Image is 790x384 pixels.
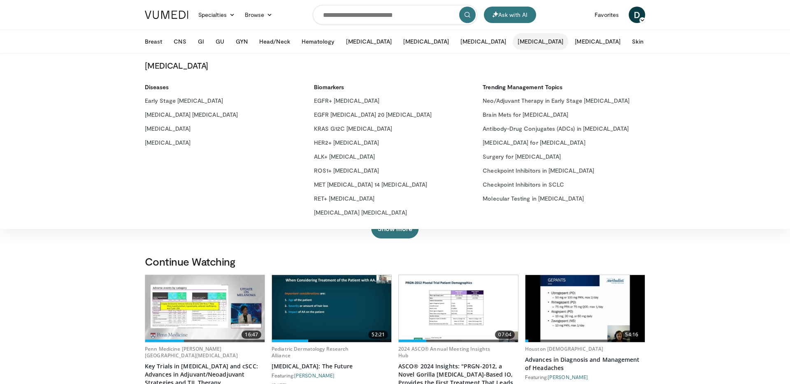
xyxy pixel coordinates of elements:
[513,33,568,50] button: [MEDICAL_DATA]
[570,33,625,50] button: [MEDICAL_DATA]
[169,33,191,50] button: CNS
[242,331,261,339] span: 16:47
[272,275,391,342] img: 2c15cfd9-7da1-4d86-8d60-6f87868aee54.620x360_q85_upscale.jpg
[240,7,278,23] a: Browse
[478,94,640,107] a: Neo/Adjuvant Therapy in Early Stage [MEDICAL_DATA]
[478,192,640,205] a: Molecular Testing in [MEDICAL_DATA]
[590,7,624,23] a: Favorites
[140,94,302,107] a: Early Stage [MEDICAL_DATA]
[140,33,167,50] button: Breast
[211,33,229,50] button: GU
[399,275,518,342] a: 07:04
[478,122,640,135] a: Antibody-Drug Conjugates (ADCs) in [MEDICAL_DATA]
[399,275,518,342] img: 369b2f32-74e1-478a-af52-5fdba8406a22.620x360_q85_upscale.jpg
[341,33,397,50] button: [MEDICAL_DATA]
[254,33,295,50] button: Head/Neck
[145,275,265,342] a: 16:47
[314,83,476,91] h5: Biomarkers
[272,345,349,359] a: Pediatric Dermatology Research Alliance
[145,275,265,342] img: ee7581b8-65d0-40ed-b062-1388231d7a30.620x360_q85_upscale.jpg
[145,345,238,359] a: Penn Medicine [PERSON_NAME][GEOGRAPHIC_DATA][MEDICAL_DATA]
[309,178,472,191] a: MET [MEDICAL_DATA] 14 [MEDICAL_DATA]
[495,331,515,339] span: 07:04
[483,83,645,91] h5: Trending Management Topics
[622,331,641,339] span: 54:16
[140,122,302,135] a: [MEDICAL_DATA]
[193,7,240,23] a: Specialties
[297,33,340,50] button: Hematology
[525,374,645,380] div: Featuring:
[398,33,454,50] button: [MEDICAL_DATA]
[525,275,645,342] a: 54:16
[478,150,640,163] a: Surgery for [MEDICAL_DATA]
[368,331,388,339] span: 52:21
[309,136,472,149] a: HER2+ [MEDICAL_DATA]
[309,94,472,107] a: EGFR+ [MEDICAL_DATA]
[140,136,302,149] a: [MEDICAL_DATA]
[309,192,472,205] a: RET+ [MEDICAL_DATA]
[309,164,472,177] a: ROS1+ [MEDICAL_DATA]
[478,178,640,191] a: Checkpoint Inhibitors in SCLC
[272,372,392,379] div: Featuring:
[455,33,511,50] button: [MEDICAL_DATA]
[231,33,253,50] button: GYN
[309,108,472,121] a: EGFR [MEDICAL_DATA] 20 [MEDICAL_DATA]
[272,362,392,370] a: [MEDICAL_DATA]: The Future
[193,33,209,50] button: GI
[478,108,640,121] a: Brain Mets for [MEDICAL_DATA]
[398,345,490,359] a: 2024 ASCO® Annual Meeting Insights Hub
[272,275,391,342] a: 52:21
[294,372,335,378] a: [PERSON_NAME]
[309,122,472,135] a: KRAS G12C [MEDICAL_DATA]
[309,150,472,163] a: ALK+ [MEDICAL_DATA]
[140,108,302,121] a: [MEDICAL_DATA] [MEDICAL_DATA]
[525,275,645,342] img: 29100dcc-a59a-4467-8c8c-c1f0f3d42c21.620x360_q85_upscale.jpg
[478,136,640,149] a: [MEDICAL_DATA] for [MEDICAL_DATA]
[484,7,536,23] button: Ask with AI
[627,33,648,50] button: Skin
[548,374,588,380] a: [PERSON_NAME]
[478,164,640,177] a: Checkpoint Inhibitors in [MEDICAL_DATA]
[145,83,307,91] h5: Diseases
[313,5,477,25] input: Search topics, interventions
[525,356,645,372] a: Advances in Diagnosis and Management of Headaches
[140,60,650,71] p: [MEDICAL_DATA]
[145,11,188,19] img: VuMedi Logo
[309,206,472,219] a: [MEDICAL_DATA] [MEDICAL_DATA]
[145,255,645,268] h3: Continue Watching
[525,345,603,352] a: Houston [DEMOGRAPHIC_DATA]
[629,7,645,23] a: D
